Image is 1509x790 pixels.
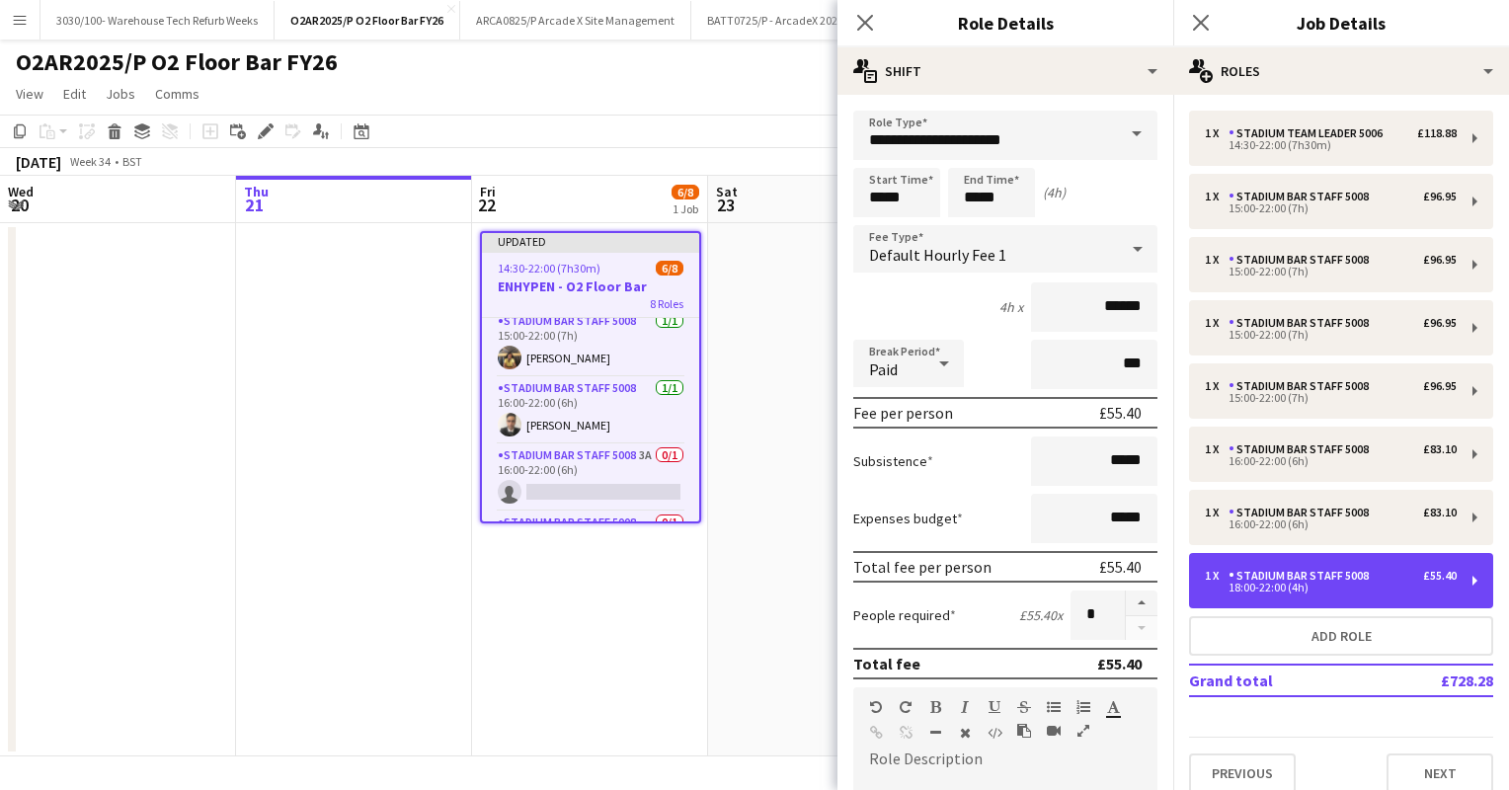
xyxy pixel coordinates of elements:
div: 15:00-22:00 (7h) [1205,267,1457,276]
button: Add role [1189,616,1493,656]
a: Edit [55,81,94,107]
span: Edit [63,85,86,103]
div: Stadium Bar Staff 5008 [1229,442,1377,456]
div: £96.95 [1423,316,1457,330]
div: 16:00-22:00 (6h) [1205,456,1457,466]
div: 15:00-22:00 (7h) [1205,203,1457,213]
div: £96.95 [1423,379,1457,393]
div: Stadium Bar Staff 5008 [1229,190,1377,203]
div: Total fee per person [853,557,992,577]
div: Shift [837,47,1173,95]
span: 21 [241,194,269,216]
button: 3030/100- Warehouse Tech Refurb Weeks [40,1,275,39]
button: Italic [958,699,972,715]
span: 22 [477,194,496,216]
a: Comms [147,81,207,107]
div: £83.10 [1423,442,1457,456]
h3: Job Details [1173,10,1509,36]
div: Stadium Bar Staff 5008 [1229,316,1377,330]
h3: Role Details [837,10,1173,36]
button: Ordered List [1076,699,1090,715]
span: 23 [713,194,738,216]
td: Grand total [1189,665,1376,696]
app-card-role: Stadium Bar Staff 50081/115:00-22:00 (7h)[PERSON_NAME] [482,310,699,377]
div: [DATE] [16,152,61,172]
div: £55.40 [1423,569,1457,583]
app-card-role: Stadium Bar Staff 50081/116:00-22:00 (6h)[PERSON_NAME] [482,377,699,444]
button: Text Color [1106,699,1120,715]
td: £728.28 [1376,665,1493,696]
button: Undo [869,699,883,715]
button: Bold [928,699,942,715]
div: 14:30-22:00 (7h30m) [1205,140,1457,150]
div: £83.10 [1423,506,1457,519]
span: Sat [716,183,738,200]
span: 14:30-22:00 (7h30m) [498,261,600,276]
app-card-role: Stadium Bar Staff 50083A0/116:00-22:00 (6h) [482,444,699,512]
div: 1 x [1205,190,1229,203]
app-card-role: Stadium Bar Staff 50080/1 [482,512,699,579]
span: Paid [869,359,898,379]
a: Jobs [98,81,143,107]
span: Fri [480,183,496,200]
span: View [16,85,43,103]
button: Strikethrough [1017,699,1031,715]
div: Stadium Bar Staff 5008 [1229,253,1377,267]
span: Jobs [106,85,135,103]
button: Insert video [1047,723,1061,739]
a: View [8,81,51,107]
button: Increase [1126,591,1157,616]
span: 6/8 [672,185,699,199]
div: 1 x [1205,379,1229,393]
div: Roles [1173,47,1509,95]
label: Subsistence [853,452,933,470]
button: Clear Formatting [958,725,972,741]
app-job-card: Updated14:30-22:00 (7h30m)6/8ENHYPEN - O2 Floor Bar8 RolesStadium Bar Staff 50081/115:00-22:00 (7... [480,231,701,523]
span: 8 Roles [650,296,683,311]
span: 6/8 [656,261,683,276]
div: £118.88 [1417,126,1457,140]
div: £96.95 [1423,253,1457,267]
button: Fullscreen [1076,723,1090,739]
div: £55.40 [1099,403,1142,423]
div: 4h x [999,298,1023,316]
div: Stadium Team Leader 5006 [1229,126,1390,140]
div: 1 x [1205,506,1229,519]
div: 15:00-22:00 (7h) [1205,393,1457,403]
button: O2AR2025/P O2 Floor Bar FY26 [275,1,460,39]
div: 15:00-22:00 (7h) [1205,330,1457,340]
div: Updated [482,233,699,249]
div: 1 x [1205,569,1229,583]
div: £55.40 [1099,557,1142,577]
span: Thu [244,183,269,200]
div: 1 x [1205,316,1229,330]
button: BATT0725/P - ArcadeX 2025 [691,1,860,39]
div: £55.40 x [1019,606,1063,624]
div: Stadium Bar Staff 5008 [1229,379,1377,393]
div: Stadium Bar Staff 5008 [1229,569,1377,583]
span: Wed [8,183,34,200]
button: HTML Code [988,725,1001,741]
button: ARCA0825/P Arcade X Site Management [460,1,691,39]
button: Unordered List [1047,699,1061,715]
div: 1 Job [673,201,698,216]
span: Default Hourly Fee 1 [869,245,1006,265]
span: Week 34 [65,154,115,169]
div: Fee per person [853,403,953,423]
div: Stadium Bar Staff 5008 [1229,506,1377,519]
button: Horizontal Line [928,725,942,741]
div: BST [122,154,142,169]
button: Underline [988,699,1001,715]
div: Total fee [853,654,920,673]
h1: O2AR2025/P O2 Floor Bar FY26 [16,47,338,77]
h3: ENHYPEN - O2 Floor Bar [482,277,699,295]
button: Redo [899,699,913,715]
div: £96.95 [1423,190,1457,203]
div: (4h) [1043,184,1066,201]
div: 1 x [1205,126,1229,140]
label: People required [853,606,956,624]
label: Expenses budget [853,510,963,527]
div: 1 x [1205,253,1229,267]
div: 16:00-22:00 (6h) [1205,519,1457,529]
